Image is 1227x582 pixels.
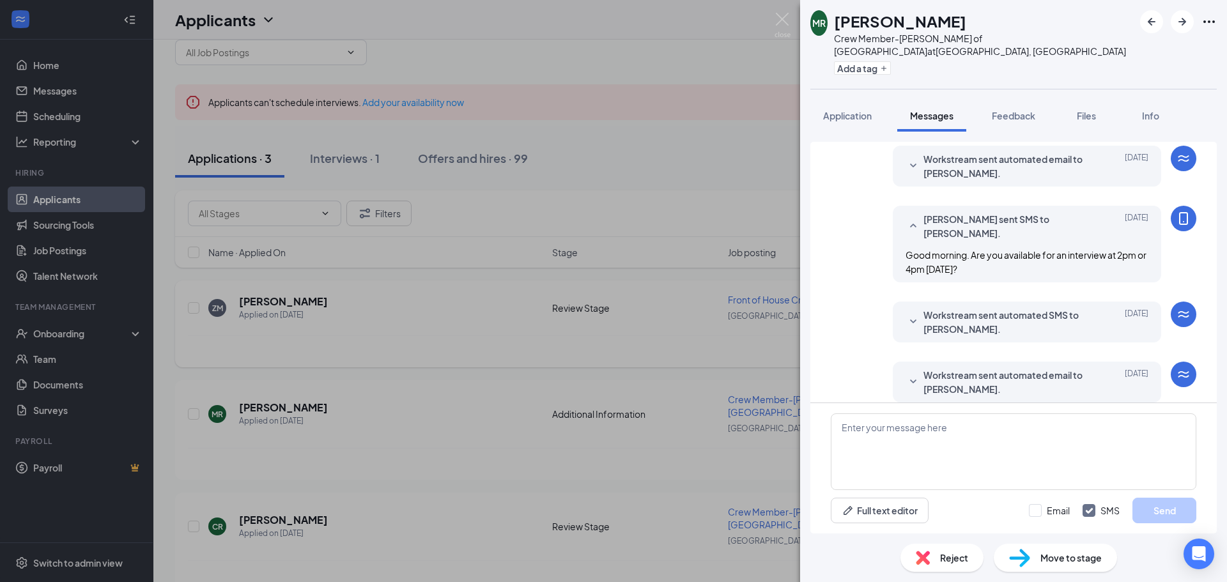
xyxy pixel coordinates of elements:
span: [DATE] [1125,368,1148,396]
button: ArrowRight [1171,10,1194,33]
svg: WorkstreamLogo [1176,367,1191,382]
button: Send [1132,498,1196,523]
button: ArrowLeftNew [1140,10,1163,33]
span: Files [1077,110,1096,121]
div: Open Intercom Messenger [1184,539,1214,569]
svg: WorkstreamLogo [1176,307,1191,322]
span: Workstream sent automated SMS to [PERSON_NAME]. [923,308,1091,336]
button: Full text editorPen [831,498,929,523]
span: [PERSON_NAME] sent SMS to [PERSON_NAME]. [923,212,1091,240]
h1: [PERSON_NAME] [834,10,966,32]
svg: SmallChevronDown [906,158,921,174]
span: Good morning. Are you available for an interview at 2pm or 4pm [DATE]? [906,249,1146,275]
span: Workstream sent automated email to [PERSON_NAME]. [923,368,1091,396]
svg: MobileSms [1176,211,1191,226]
svg: SmallChevronDown [906,374,921,390]
span: Feedback [992,110,1035,121]
svg: ArrowRight [1175,14,1190,29]
span: Workstream sent automated email to [PERSON_NAME]. [923,152,1091,180]
span: Info [1142,110,1159,121]
span: [DATE] [1125,212,1148,240]
svg: SmallChevronUp [906,218,921,234]
svg: Ellipses [1201,14,1217,29]
svg: Plus [880,65,888,72]
div: MR [812,17,826,29]
span: [DATE] [1125,308,1148,336]
span: [DATE] [1125,152,1148,180]
div: Crew Member-[PERSON_NAME] of [GEOGRAPHIC_DATA] at [GEOGRAPHIC_DATA], [GEOGRAPHIC_DATA] [834,32,1134,57]
svg: WorkstreamLogo [1176,151,1191,166]
button: PlusAdd a tag [834,61,891,75]
span: Application [823,110,872,121]
span: Reject [940,551,968,565]
span: Move to stage [1040,551,1102,565]
svg: ArrowLeftNew [1144,14,1159,29]
span: Messages [910,110,953,121]
svg: SmallChevronDown [906,314,921,330]
svg: Pen [842,504,854,517]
